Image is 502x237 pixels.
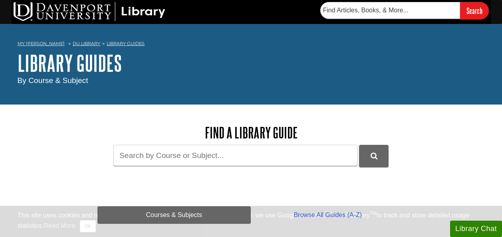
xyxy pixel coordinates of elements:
[320,2,489,19] form: Searches DU Library's articles, books, and more
[18,38,485,51] nav: breadcrumb
[18,75,485,87] div: By Course & Subject
[107,41,145,46] a: Library Guides
[320,2,460,19] input: Find Articles, Books, & More...
[460,2,489,19] input: Search
[371,152,377,160] i: Search Library Guides
[251,206,405,224] a: Browse All Guides (A-Z)
[14,2,165,21] img: DU Library
[97,124,405,141] h2: Find a Library Guide
[450,221,502,237] button: Library Chat
[18,40,65,47] a: My [PERSON_NAME]
[44,222,75,229] a: Read More
[18,211,485,232] div: This site uses cookies and records your IP address for usage statistics. Additionally, we use Goo...
[80,220,95,232] button: Close
[113,145,357,166] input: Search by Course or Subject...
[73,41,100,46] a: DU Library
[97,206,251,224] a: Courses & Subjects
[18,51,485,75] h1: Library Guides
